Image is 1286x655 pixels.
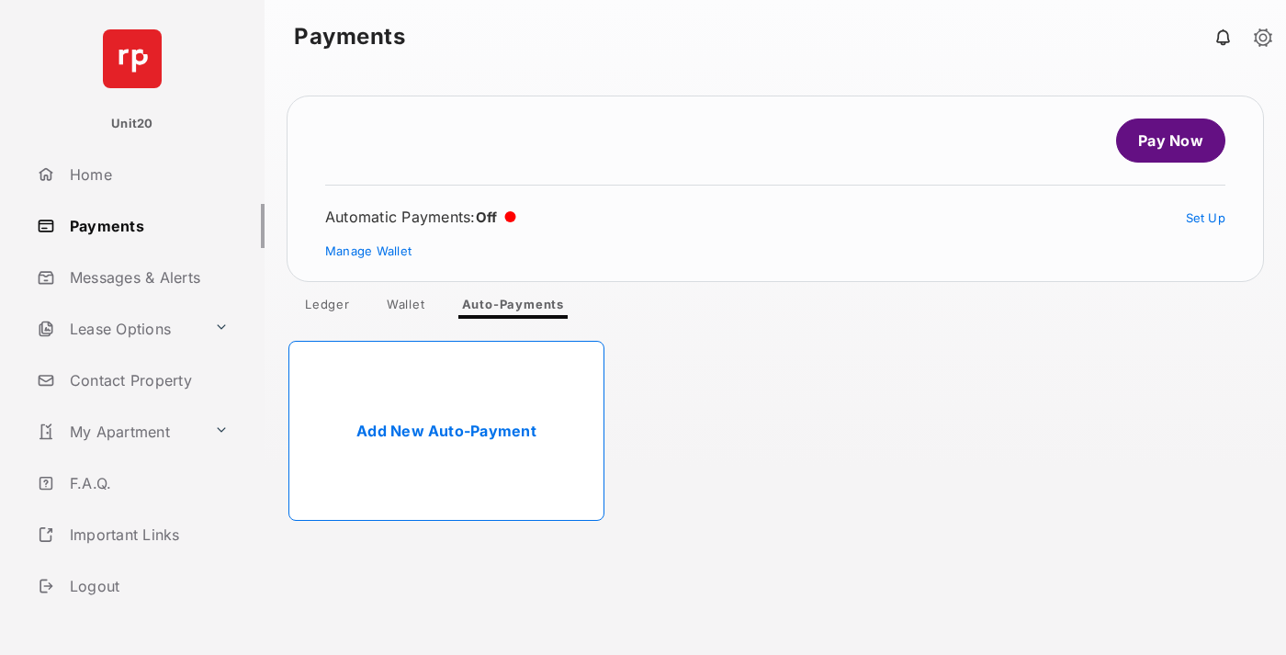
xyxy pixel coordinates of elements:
[294,26,405,48] strong: Payments
[29,461,265,505] a: F.A.Q.
[288,341,604,521] a: Add New Auto-Payment
[325,243,412,258] a: Manage Wallet
[447,297,579,319] a: Auto-Payments
[29,564,265,608] a: Logout
[29,513,236,557] a: Important Links
[1186,210,1226,225] a: Set Up
[29,152,265,197] a: Home
[372,297,440,319] a: Wallet
[290,297,365,319] a: Ledger
[325,208,516,226] div: Automatic Payments :
[29,204,265,248] a: Payments
[111,115,153,133] p: Unit20
[103,29,162,88] img: svg+xml;base64,PHN2ZyB4bWxucz0iaHR0cDovL3d3dy53My5vcmcvMjAwMC9zdmciIHdpZHRoPSI2NCIgaGVpZ2h0PSI2NC...
[29,255,265,299] a: Messages & Alerts
[29,307,207,351] a: Lease Options
[476,209,498,226] span: Off
[29,358,265,402] a: Contact Property
[29,410,207,454] a: My Apartment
